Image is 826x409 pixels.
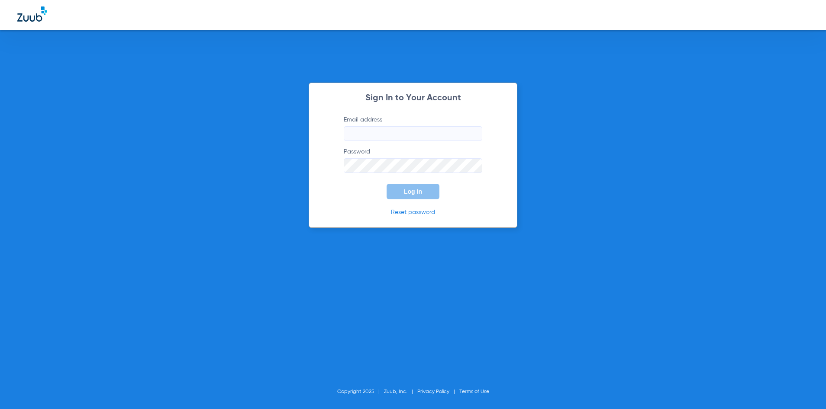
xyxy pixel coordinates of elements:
[17,6,47,22] img: Zuub Logo
[783,367,826,409] iframe: Chat Widget
[331,94,495,102] h2: Sign In to Your Account
[344,126,482,141] input: Email address
[344,147,482,173] label: Password
[391,209,435,215] a: Reset password
[404,188,422,195] span: Log In
[417,389,449,394] a: Privacy Policy
[344,115,482,141] label: Email address
[384,387,417,396] li: Zuub, Inc.
[459,389,489,394] a: Terms of Use
[344,158,482,173] input: Password
[387,184,439,199] button: Log In
[337,387,384,396] li: Copyright 2025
